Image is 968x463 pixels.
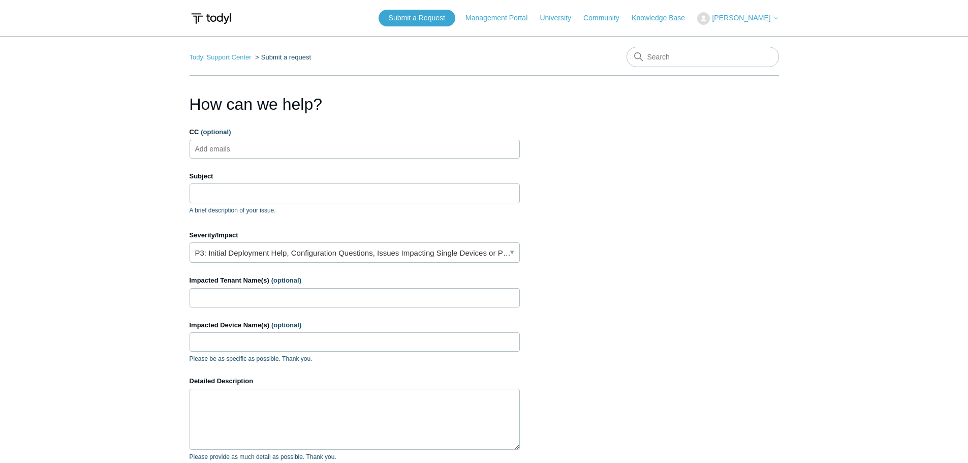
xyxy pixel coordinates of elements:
label: Severity/Impact [190,230,520,240]
span: (optional) [271,276,301,284]
a: P3: Initial Deployment Help, Configuration Questions, Issues Impacting Single Devices or Past Out... [190,242,520,263]
button: [PERSON_NAME] [697,12,778,25]
label: Impacted Tenant Name(s) [190,275,520,286]
p: A brief description of your issue. [190,206,520,215]
li: Submit a request [253,53,311,61]
h1: How can we help? [190,92,520,116]
span: (optional) [201,128,231,136]
li: Todyl Support Center [190,53,254,61]
a: Todyl Support Center [190,53,252,61]
p: Please provide as much detail as possible. Thank you. [190,452,520,461]
input: Search [627,47,779,67]
p: Please be as specific as possible. Thank you. [190,354,520,363]
label: Subject [190,171,520,181]
span: [PERSON_NAME] [712,14,770,22]
input: Add emails [191,141,252,157]
a: Knowledge Base [632,13,695,23]
label: Detailed Description [190,376,520,386]
a: Management Portal [465,13,538,23]
a: University [540,13,581,23]
img: Todyl Support Center Help Center home page [190,9,233,28]
label: Impacted Device Name(s) [190,320,520,330]
label: CC [190,127,520,137]
a: Community [583,13,630,23]
a: Submit a Request [379,10,455,26]
span: (optional) [271,321,301,329]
